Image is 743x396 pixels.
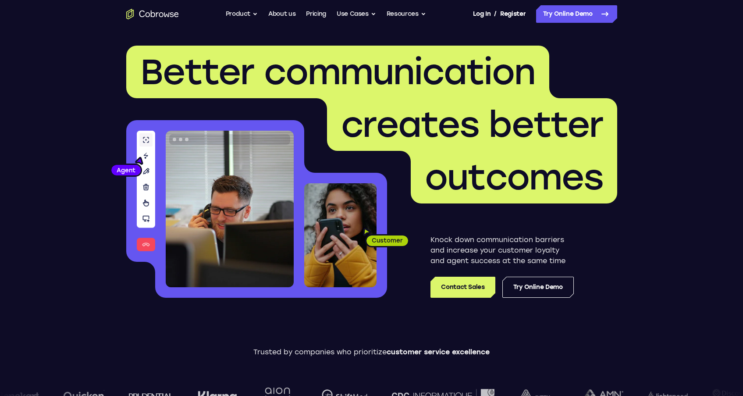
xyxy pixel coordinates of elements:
a: Pricing [306,5,326,23]
button: Product [226,5,258,23]
span: Better communication [140,51,535,93]
a: About us [268,5,295,23]
a: Register [500,5,526,23]
img: A customer support agent talking on the phone [166,131,294,287]
a: Contact Sales [430,277,495,298]
a: Log In [473,5,491,23]
span: customer service excellence [387,348,490,356]
a: Go to the home page [126,9,179,19]
span: outcomes [425,156,603,198]
img: A customer holding their phone [304,183,377,287]
p: Knock down communication barriers and increase your customer loyalty and agent success at the sam... [430,235,574,266]
button: Resources [387,5,426,23]
a: Try Online Demo [502,277,574,298]
span: / [494,9,497,19]
button: Use Cases [337,5,376,23]
span: creates better [341,103,603,146]
a: Try Online Demo [536,5,617,23]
